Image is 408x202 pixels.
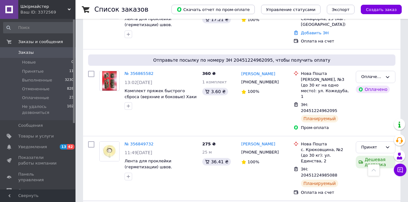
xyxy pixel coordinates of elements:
[22,77,52,83] span: Выполненные
[301,38,351,44] div: Оплата на счет
[394,164,406,176] button: Чат с покупателем
[176,7,250,12] span: Скачать отчет по пром-оплате
[361,5,402,14] button: Создать заказ
[67,144,74,149] span: 42
[18,50,34,55] span: Заказы
[301,141,351,147] div: Нова Пошта
[301,167,338,177] span: ЭН: 20451224985088
[248,160,259,164] span: 100%
[361,144,383,151] div: Принят
[102,71,117,91] img: Фото товару
[22,104,67,115] span: Не удалось дозвониться
[301,180,338,187] div: Планируемый
[356,156,395,168] div: Дешевая доставка
[125,142,154,146] a: № 356849732
[301,31,329,35] a: Добавить ЭН
[202,16,231,23] div: 17.21 ₴
[94,6,148,13] h1: Список заказов
[22,69,44,74] span: Принятые
[18,155,58,166] span: Показатели работы компании
[18,188,35,194] span: Отзывы
[125,80,152,85] span: 13:02[DATE]
[125,159,172,169] a: Лента для проклейки (герметизации) швов.
[301,147,351,164] div: с. Крюковщина, №2 (до 30 кг): ул. Единства, 2
[202,80,227,84] span: 1 комплект
[18,39,63,45] span: Заказы и сообщения
[361,74,383,80] div: Оплаченный
[240,78,280,86] div: [PHONE_NUMBER]
[248,17,259,22] span: 100%
[301,77,351,100] div: [PERSON_NAME], №3 (до 30 кг на одно место): ул. Кожедуба, 1
[266,7,316,12] span: Управление статусами
[20,9,75,15] div: Ваш ID: 3372569
[22,86,49,92] span: Отмененные
[301,190,351,195] div: Оплата на счет
[99,141,120,161] a: Фото товару
[301,102,338,113] span: ЭН: 20451224962095
[301,115,338,122] div: Планируемый
[240,148,280,156] div: [PHONE_NUMBER]
[100,142,119,161] img: Фото товару
[22,95,49,101] span: Оплаченные
[125,88,197,99] a: Комплект пряжек быстрого сброса (верхние и боковые) Хаки
[3,22,74,33] input: Поиск
[171,5,255,14] button: Скачать отчет по пром-оплате
[332,7,349,12] span: Экспорт
[241,71,275,77] a: [PERSON_NAME]
[18,123,43,128] span: Сообщения
[202,71,216,76] span: 360 ₴
[67,104,74,115] span: 102
[202,142,216,146] span: 275 ₴
[241,141,275,147] a: [PERSON_NAME]
[125,150,152,155] span: 11:49[DATE]
[22,59,36,65] span: Новые
[366,7,397,12] span: Создать заказ
[69,69,74,74] span: 11
[202,150,212,154] span: 25 м
[18,133,54,139] span: Товары и услуги
[99,71,120,91] a: Фото товару
[261,5,321,14] button: Управление статусами
[125,71,154,76] a: № 356865582
[18,171,58,183] span: Панель управления
[20,4,68,9] span: Шкірмайстер
[91,57,393,63] span: Отправьте посылку по номеру ЭН 20451224962095, чтобы получить оплату
[355,7,402,12] a: Создать заказ
[248,89,259,94] span: 100%
[301,71,351,76] div: Нова Пошта
[69,95,74,101] span: 23
[71,59,74,65] span: 0
[60,144,67,149] span: 13
[301,125,351,131] div: Пром-оплата
[356,86,390,93] div: Оплачено
[202,88,228,95] div: 3.60 ₴
[67,86,74,92] span: 828
[327,5,355,14] button: Экспорт
[18,144,47,150] span: Уведомления
[202,158,231,166] div: 36.41 ₴
[65,77,74,83] span: 3230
